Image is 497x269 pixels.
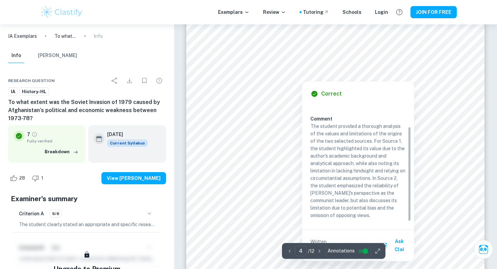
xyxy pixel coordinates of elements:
[38,175,47,182] span: 1
[27,131,30,138] p: 7
[30,173,47,184] div: Dislike
[328,247,355,254] span: Annotations
[8,98,166,123] h6: To what extent was the Soviet Invasion of 1979 caused by Afghanistan’s political and economic wea...
[8,78,55,84] span: Research question
[8,48,24,63] button: Info
[308,247,314,255] p: / 12
[152,74,166,87] div: Report issue
[310,238,329,253] p: Written by
[8,87,18,96] a: IA
[16,175,29,182] span: 28
[381,242,388,249] img: clai.svg
[54,32,76,40] p: To what extent was the Soviet Invasion of 1979 caused by Afghanistan’s political and economic wea...
[20,88,49,95] span: History-HL
[342,8,361,16] a: Schools
[474,240,493,259] button: Ask Clai
[394,6,405,18] button: Help and Feedback
[50,211,62,217] span: 5/6
[38,48,77,63] button: [PERSON_NAME]
[371,241,380,250] button: View full profile
[8,32,37,40] a: IA Exemplars
[11,194,163,204] h5: Examiner's summary
[410,6,457,18] button: JOIN FOR FREE
[138,74,151,87] div: Bookmark
[43,147,80,157] button: Breakdown
[330,242,369,249] h6: [PERSON_NAME]
[107,139,148,147] span: Current Syllabus
[108,74,121,87] div: Share
[101,172,166,184] button: View [PERSON_NAME]
[380,235,411,255] button: Ask Clai
[321,90,342,98] h6: Correct
[27,138,80,144] span: Fully verified
[8,88,18,95] span: IA
[19,221,155,228] p: The student clearly stated an appropriate and specific research question for the historical inves...
[107,139,148,147] div: This exemplar is based on the current syllabus. Feel free to refer to it for inspiration/ideas wh...
[263,8,286,16] p: Review
[303,8,329,16] a: Tutoring
[375,8,388,16] a: Login
[8,173,29,184] div: Like
[218,8,250,16] p: Exemplars
[310,123,406,219] p: The student provided a thorough analysis of the values and limitations of the origins of the two ...
[94,32,103,40] p: Info
[31,131,38,137] a: Grade fully verified
[19,87,49,96] a: History-HL
[19,210,44,217] h6: Criterion A
[123,74,136,87] div: Download
[40,5,83,19] img: Clastify logo
[310,115,406,123] h6: Comment
[107,131,142,138] h6: [DATE]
